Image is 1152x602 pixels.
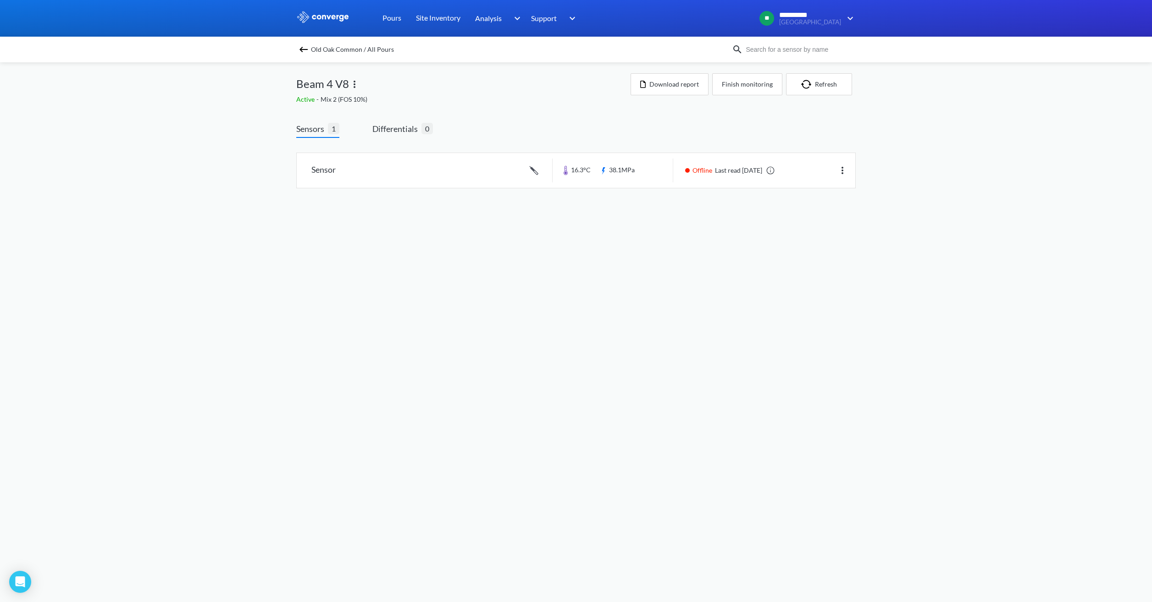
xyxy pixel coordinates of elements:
[563,13,578,24] img: downArrow.svg
[311,43,394,56] span: Old Oak Common / All Pours
[328,123,339,134] span: 1
[841,13,856,24] img: downArrow.svg
[531,12,557,24] span: Support
[779,19,841,26] span: [GEOGRAPHIC_DATA]
[631,73,709,95] button: Download report
[786,73,852,95] button: Refresh
[9,571,31,593] div: Open Intercom Messenger
[743,44,854,55] input: Search for a sensor by name
[640,81,646,88] img: icon-file.svg
[296,94,631,104] div: Mix 2 (FOS 10%)
[298,44,309,55] img: backspace.svg
[837,165,848,176] img: more.svg
[316,95,321,103] span: -
[296,75,349,93] span: Beam 4 V8
[732,44,743,55] img: icon-search.svg
[296,122,328,135] span: Sensors
[508,13,523,24] img: downArrow.svg
[475,12,502,24] span: Analysis
[801,80,815,89] img: icon-refresh.svg
[296,11,349,23] img: logo_ewhite.svg
[421,123,433,134] span: 0
[712,73,782,95] button: Finish monitoring
[372,122,421,135] span: Differentials
[296,95,316,103] span: Active
[349,79,360,90] img: more.svg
